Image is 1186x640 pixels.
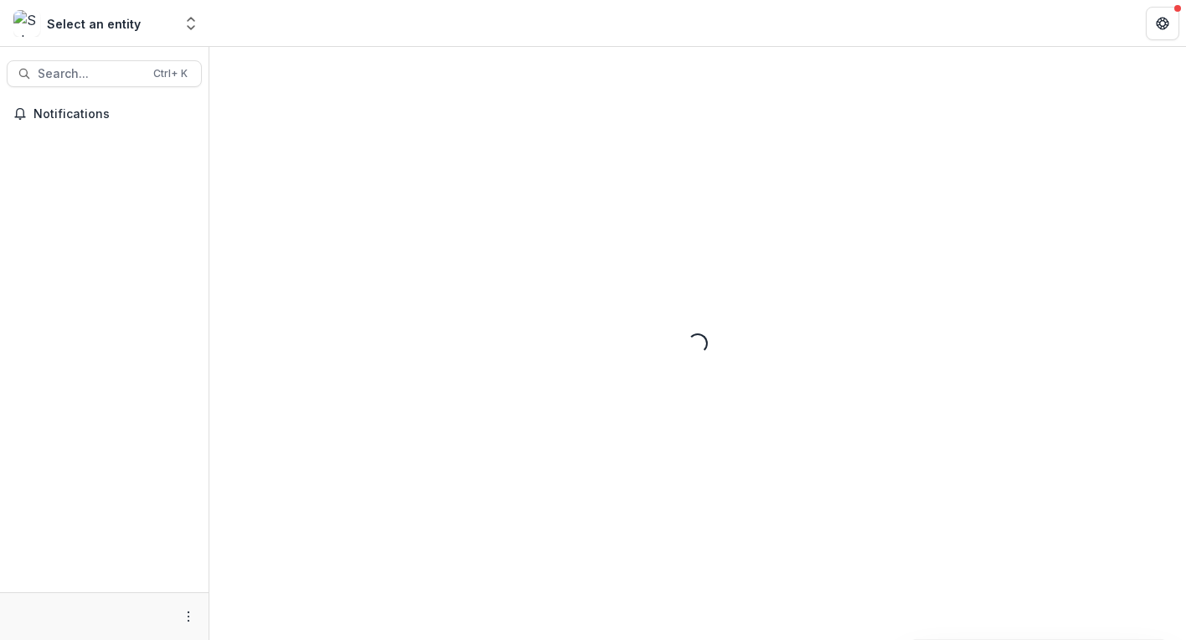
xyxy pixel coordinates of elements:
[47,15,141,33] div: Select an entity
[38,67,143,81] span: Search...
[150,65,191,83] div: Ctrl + K
[178,606,199,627] button: More
[34,107,195,121] span: Notifications
[179,7,203,40] button: Open entity switcher
[1146,7,1179,40] button: Get Help
[7,60,202,87] button: Search...
[7,101,202,127] button: Notifications
[13,10,40,37] img: Select an entity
